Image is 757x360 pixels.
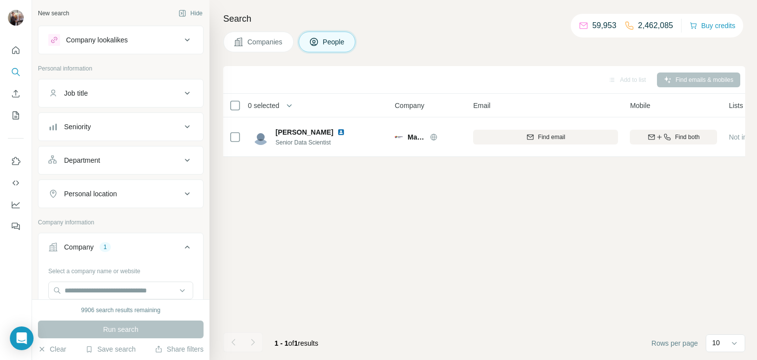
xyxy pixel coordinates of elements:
span: 1 [294,339,298,347]
span: Email [473,101,490,110]
span: Lists [729,101,743,110]
button: Search [8,63,24,81]
div: Department [64,155,100,165]
button: Quick start [8,41,24,59]
p: 2,462,085 [638,20,673,32]
div: Personal location [64,189,117,199]
span: Mobile [630,101,650,110]
button: Hide [172,6,209,21]
img: LinkedIn logo [337,128,345,136]
button: Feedback [8,217,24,235]
span: Find both [675,133,700,142]
button: Company lookalikes [38,28,203,52]
span: Senior Data Scientist [275,138,357,147]
div: Open Intercom Messenger [10,326,34,350]
button: Find email [473,130,618,144]
button: Clear [38,344,66,354]
div: Select a company name or website [48,263,193,276]
img: Avatar [253,129,269,145]
img: Avatar [8,10,24,26]
div: Company lookalikes [66,35,128,45]
button: Job title [38,81,203,105]
span: Rows per page [652,338,698,348]
div: Company [64,242,94,252]
span: Material Mind [408,132,425,142]
span: 0 selected [248,101,279,110]
button: Use Surfe API [8,174,24,192]
span: Find email [538,133,565,142]
p: Personal information [38,64,204,73]
button: Save search [85,344,136,354]
button: Share filters [155,344,204,354]
button: Company1 [38,235,203,263]
p: 59,953 [592,20,617,32]
span: of [288,339,294,347]
button: Personal location [38,182,203,206]
button: Buy credits [689,19,735,33]
button: Enrich CSV [8,85,24,103]
h4: Search [223,12,745,26]
span: Company [395,101,424,110]
button: Seniority [38,115,203,139]
span: People [323,37,345,47]
div: 1 [100,243,111,252]
span: results [275,339,318,347]
button: Use Surfe on LinkedIn [8,152,24,170]
div: Seniority [64,122,91,132]
div: New search [38,9,69,18]
button: My lists [8,107,24,124]
img: Logo of Material Mind [395,133,403,141]
button: Find both [630,130,717,144]
button: Department [38,148,203,172]
div: 9906 search results remaining [81,306,161,315]
span: 1 - 1 [275,339,288,347]
p: Company information [38,218,204,227]
button: Dashboard [8,196,24,214]
span: [PERSON_NAME] [275,127,333,137]
p: 10 [712,338,720,348]
div: Job title [64,88,88,98]
span: Companies [247,37,283,47]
